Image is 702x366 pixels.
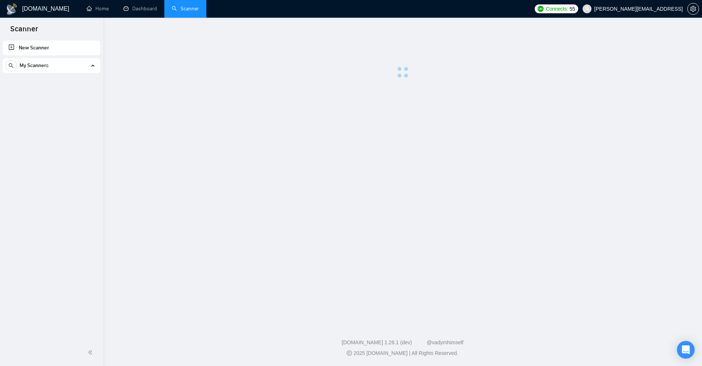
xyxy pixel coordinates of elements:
[677,341,695,359] div: Open Intercom Messenger
[87,6,109,12] a: homeHome
[584,6,590,11] span: user
[687,3,699,15] button: setting
[3,41,100,55] li: New Scanner
[570,5,575,13] span: 55
[6,63,17,68] span: search
[5,60,17,72] button: search
[347,351,352,356] span: copyright
[342,339,412,345] a: [DOMAIN_NAME] 1.26.1 (dev)
[3,58,100,76] li: My Scanners
[8,41,94,55] a: New Scanner
[123,6,157,12] a: dashboardDashboard
[88,349,95,356] span: double-left
[172,6,199,12] a: searchScanner
[546,5,568,13] span: Connects:
[538,6,544,12] img: upwork-logo.png
[20,58,49,73] span: My Scanners
[687,6,699,12] a: setting
[427,339,464,345] a: @vadymhimself
[6,3,18,15] img: logo
[109,349,696,357] div: 2025 [DOMAIN_NAME] | All Rights Reserved.
[4,24,44,39] span: Scanner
